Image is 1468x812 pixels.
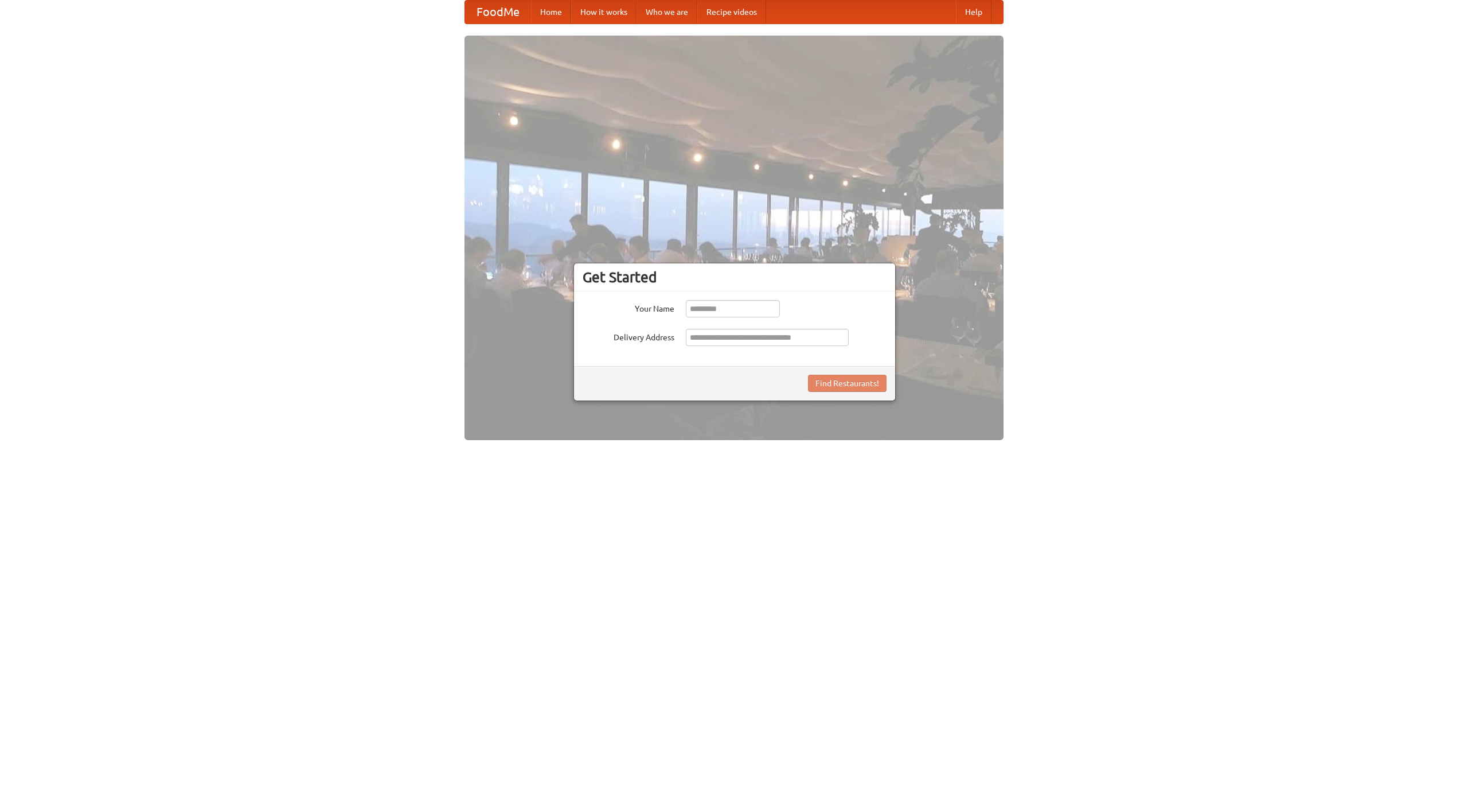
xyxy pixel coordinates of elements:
h3: Get Started [583,269,887,286]
label: Your Name [583,300,674,314]
label: Delivery Address [583,329,674,343]
button: Find Restaurants! [808,375,887,392]
a: FoodMe [465,1,531,24]
a: Home [531,1,571,24]
a: Help [956,1,991,24]
a: How it works [571,1,637,24]
a: Who we are [637,1,697,24]
a: Recipe videos [697,1,766,24]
